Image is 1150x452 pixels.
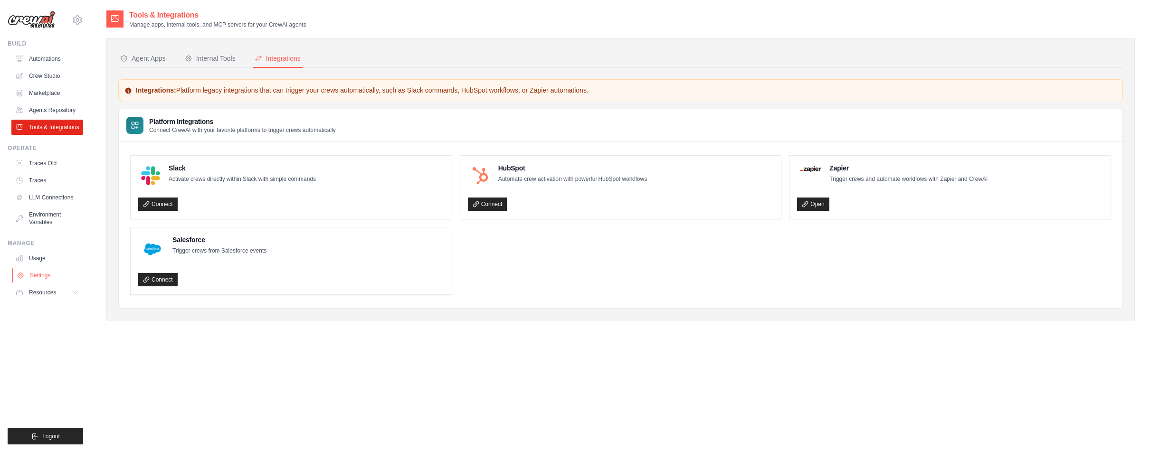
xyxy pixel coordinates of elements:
[129,21,306,28] p: Manage apps, internal tools, and MCP servers for your CrewAI agents
[11,68,83,84] a: Crew Studio
[8,239,83,247] div: Manage
[169,163,316,173] h4: Slack
[183,50,238,68] button: Internal Tools
[8,428,83,444] button: Logout
[118,50,168,68] button: Agent Apps
[11,156,83,171] a: Traces Old
[11,85,83,101] a: Marketplace
[8,144,83,152] div: Operate
[11,103,83,118] a: Agents Repository
[800,166,821,172] img: Zapier Logo
[253,50,303,68] button: Integrations
[141,238,164,261] img: Salesforce Logo
[11,207,83,230] a: Environment Variables
[172,235,266,245] h4: Salesforce
[11,285,83,300] button: Resources
[498,163,647,173] h4: HubSpot
[8,11,55,29] img: Logo
[120,54,166,63] div: Agent Apps
[136,86,176,94] strong: Integrations:
[829,175,988,184] p: Trigger crews and automate workflows with Zapier and CrewAI
[138,198,178,211] a: Connect
[185,54,236,63] div: Internal Tools
[797,198,829,211] a: Open
[8,40,83,47] div: Build
[11,51,83,66] a: Automations
[11,251,83,266] a: Usage
[149,117,336,126] h3: Platform Integrations
[169,175,316,184] p: Activate crews directly within Slack with simple commands
[138,273,178,286] a: Connect
[172,246,266,256] p: Trigger crews from Salesforce events
[29,289,56,296] span: Resources
[129,9,306,21] h2: Tools & Integrations
[255,54,301,63] div: Integrations
[42,433,60,440] span: Logout
[12,268,84,283] a: Settings
[498,175,647,184] p: Automate crew activation with powerful HubSpot workflows
[468,198,507,211] a: Connect
[829,163,988,173] h4: Zapier
[471,166,490,185] img: HubSpot Logo
[141,166,160,185] img: Slack Logo
[149,126,336,134] p: Connect CrewAI with your favorite platforms to trigger crews automatically
[11,190,83,205] a: LLM Connections
[124,85,1117,95] p: Platform legacy integrations that can trigger your crews automatically, such as Slack commands, H...
[11,173,83,188] a: Traces
[11,120,83,135] a: Tools & Integrations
